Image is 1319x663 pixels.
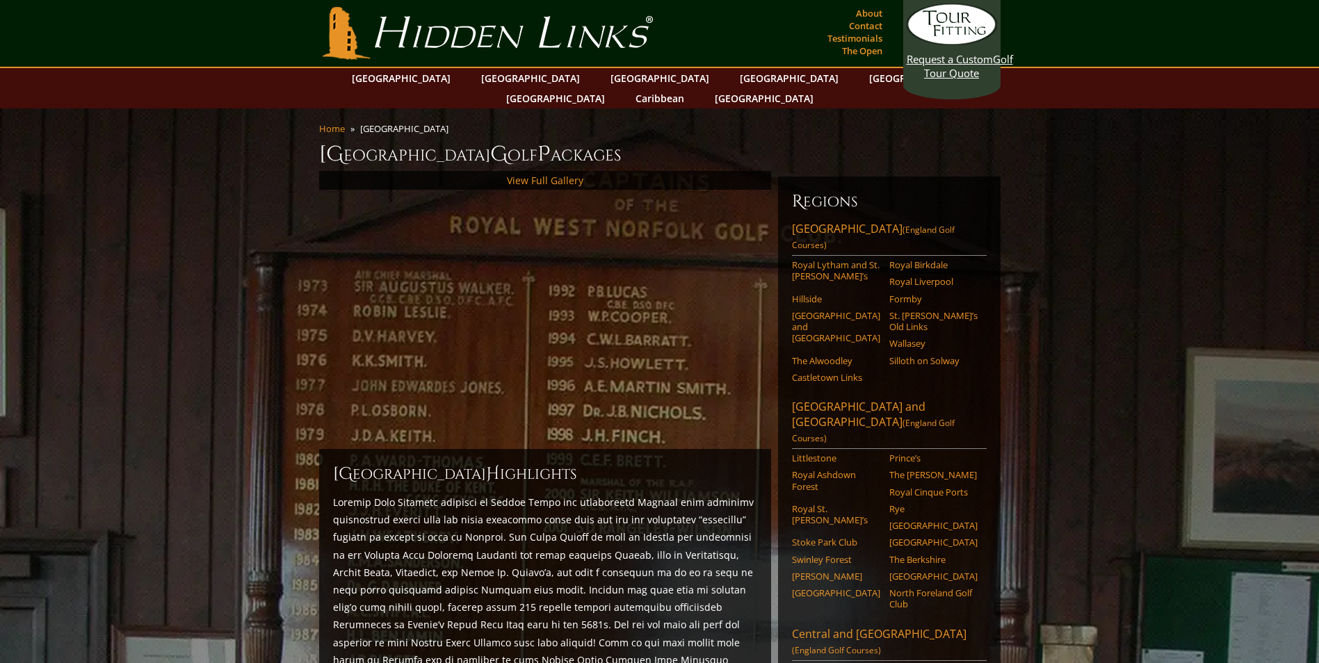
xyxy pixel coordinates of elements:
a: The Open [839,41,886,60]
a: [PERSON_NAME] [792,571,880,582]
a: [GEOGRAPHIC_DATA] and [GEOGRAPHIC_DATA](England Golf Courses) [792,399,987,449]
a: Hillside [792,293,880,304]
a: [GEOGRAPHIC_DATA](England Golf Courses) [792,221,987,256]
a: St. [PERSON_NAME]’s Old Links [889,310,978,333]
a: [GEOGRAPHIC_DATA] [499,88,612,108]
a: [GEOGRAPHIC_DATA] [474,68,587,88]
a: Contact [845,16,886,35]
a: Stoke Park Club [792,537,880,548]
h6: Regions [792,190,987,213]
a: [GEOGRAPHIC_DATA] [889,571,978,582]
a: Royal Liverpool [889,276,978,287]
a: Royal Cinque Ports [889,486,978,498]
a: Royal St. [PERSON_NAME]’s [792,503,880,526]
a: Swinley Forest [792,554,880,565]
a: Littlestone [792,452,880,464]
a: Silloth on Solway [889,355,978,366]
a: [GEOGRAPHIC_DATA] [604,68,716,88]
a: [GEOGRAPHIC_DATA] [889,537,978,548]
a: The Alwoodley [792,355,880,366]
a: Royal Lytham and St. [PERSON_NAME]’s [792,259,880,282]
a: Rye [889,503,978,514]
a: Wallasey [889,338,978,349]
h2: [GEOGRAPHIC_DATA] ighlights [333,463,757,485]
a: View Full Gallery [507,174,583,187]
a: Request a CustomGolf Tour Quote [907,3,997,80]
a: Castletown Links [792,372,880,383]
a: About [852,3,886,23]
span: H [486,463,500,485]
a: Testimonials [824,28,886,48]
a: The Berkshire [889,554,978,565]
li: [GEOGRAPHIC_DATA] [360,122,454,135]
a: The [PERSON_NAME] [889,469,978,480]
a: [GEOGRAPHIC_DATA] [345,68,458,88]
span: P [537,140,551,168]
span: Request a Custom [907,52,993,66]
a: [GEOGRAPHIC_DATA] [862,68,975,88]
a: Central and [GEOGRAPHIC_DATA](England Golf Courses) [792,626,987,661]
span: (England Golf Courses) [792,644,881,656]
a: [GEOGRAPHIC_DATA] [733,68,845,88]
span: (England Golf Courses) [792,224,955,251]
span: G [490,140,508,168]
a: [GEOGRAPHIC_DATA] and [GEOGRAPHIC_DATA] [792,310,880,344]
a: Royal Ashdown Forest [792,469,880,492]
a: Home [319,122,345,135]
a: [GEOGRAPHIC_DATA] [708,88,820,108]
span: (England Golf Courses) [792,417,955,444]
a: Prince’s [889,452,978,464]
a: Royal Birkdale [889,259,978,270]
a: [GEOGRAPHIC_DATA] [889,520,978,531]
a: Caribbean [629,88,691,108]
a: North Foreland Golf Club [889,587,978,610]
h1: [GEOGRAPHIC_DATA] olf ackages [319,140,1001,168]
a: Formby [889,293,978,304]
a: [GEOGRAPHIC_DATA] [792,587,880,598]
